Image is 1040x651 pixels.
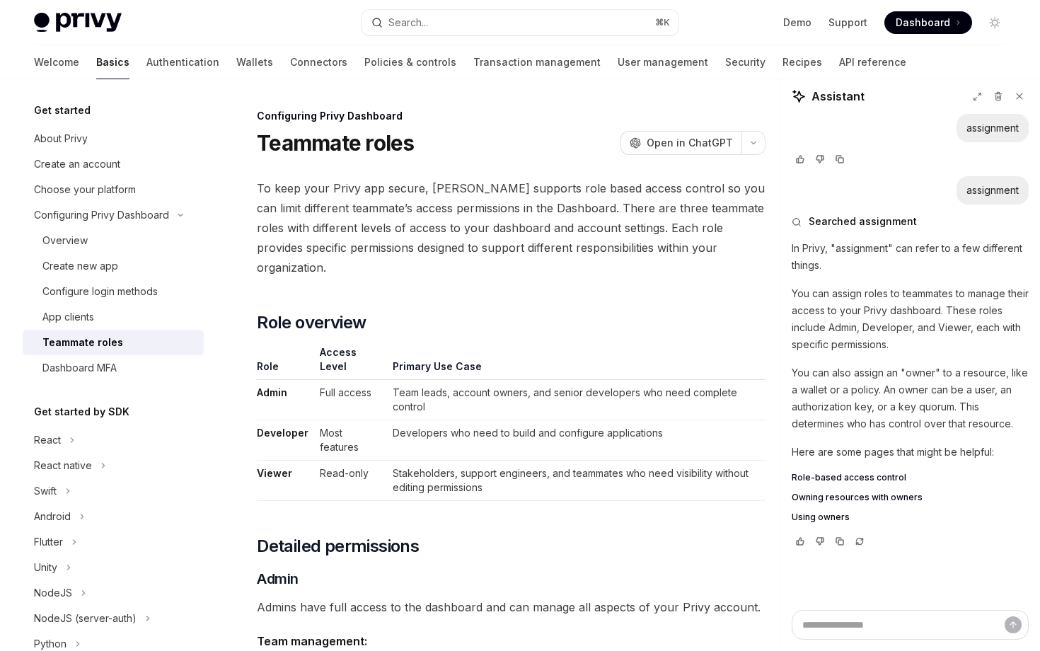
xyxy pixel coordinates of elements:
[34,102,91,119] h5: Get started
[23,355,204,381] a: Dashboard MFA
[34,156,120,173] div: Create an account
[257,345,314,380] th: Role
[618,45,708,79] a: User management
[792,492,1029,503] a: Owning resources with owners
[42,334,123,351] div: Teammate roles
[387,380,765,420] td: Team leads, account owners, and senior developers who need complete control
[23,304,204,330] a: App clients
[34,584,72,601] div: NodeJS
[34,432,61,449] div: React
[828,16,867,30] a: Support
[34,403,129,420] h5: Get started by SDK
[387,461,765,501] td: Stakeholders, support engineers, and teammates who need visibility without editing permissions
[620,131,741,155] button: Open in ChatGPT
[792,472,1029,483] a: Role-based access control
[792,214,1029,229] button: Searched assignment
[34,610,137,627] div: NodeJS (server-auth)
[647,136,733,150] span: Open in ChatGPT
[34,130,88,147] div: About Privy
[655,17,670,28] span: ⌘ K
[42,359,117,376] div: Dashboard MFA
[314,420,386,461] td: Most features
[364,45,456,79] a: Policies & controls
[809,214,917,229] span: Searched assignment
[792,364,1029,432] p: You can also assign an "owner" to a resource, like a wallet or a policy. An owner can be a user, ...
[257,569,299,589] span: Admin
[257,597,765,617] span: Admins have full access to the dashboard and can manage all aspects of your Privy account.
[387,345,765,380] th: Primary Use Case
[23,151,204,177] a: Create an account
[290,45,347,79] a: Connectors
[42,232,88,249] div: Overview
[257,467,292,479] strong: Viewer
[792,512,1029,523] a: Using owners
[257,130,415,156] h1: Teammate roles
[782,45,822,79] a: Recipes
[34,534,63,551] div: Flutter
[792,240,1029,274] p: In Privy, "assignment" can refer to a few different things.
[236,45,273,79] a: Wallets
[257,386,287,398] strong: Admin
[257,535,419,558] span: Detailed permissions
[896,16,950,30] span: Dashboard
[362,10,678,35] button: Search...⌘K
[473,45,601,79] a: Transaction management
[34,457,92,474] div: React native
[34,483,57,500] div: Swift
[34,13,122,33] img: light logo
[34,45,79,79] a: Welcome
[42,258,118,275] div: Create new app
[811,88,865,105] span: Assistant
[725,45,765,79] a: Security
[34,181,136,198] div: Choose your platform
[34,508,71,525] div: Android
[23,177,204,202] a: Choose your platform
[314,380,386,420] td: Full access
[23,330,204,355] a: Teammate roles
[792,492,923,503] span: Owning resources with owners
[257,311,366,334] span: Role overview
[792,472,906,483] span: Role-based access control
[96,45,129,79] a: Basics
[257,109,765,123] div: Configuring Privy Dashboard
[884,11,972,34] a: Dashboard
[839,45,906,79] a: API reference
[388,14,428,31] div: Search...
[1005,616,1022,633] button: Send message
[146,45,219,79] a: Authentication
[983,11,1006,34] button: Toggle dark mode
[34,559,57,576] div: Unity
[314,461,386,501] td: Read-only
[257,427,308,439] strong: Developer
[23,228,204,253] a: Overview
[792,285,1029,353] p: You can assign roles to teammates to manage their access to your Privy dashboard. These roles inc...
[792,444,1029,461] p: Here are some pages that might be helpful:
[792,512,850,523] span: Using owners
[257,178,765,277] span: To keep your Privy app secure, [PERSON_NAME] supports role based access control so you can limit ...
[42,309,94,325] div: App clients
[23,253,204,279] a: Create new app
[42,283,158,300] div: Configure login methods
[966,183,1019,197] div: assignment
[387,420,765,461] td: Developers who need to build and configure applications
[966,121,1019,135] div: assignment
[23,279,204,304] a: Configure login methods
[34,207,169,224] div: Configuring Privy Dashboard
[23,126,204,151] a: About Privy
[783,16,811,30] a: Demo
[314,345,386,380] th: Access Level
